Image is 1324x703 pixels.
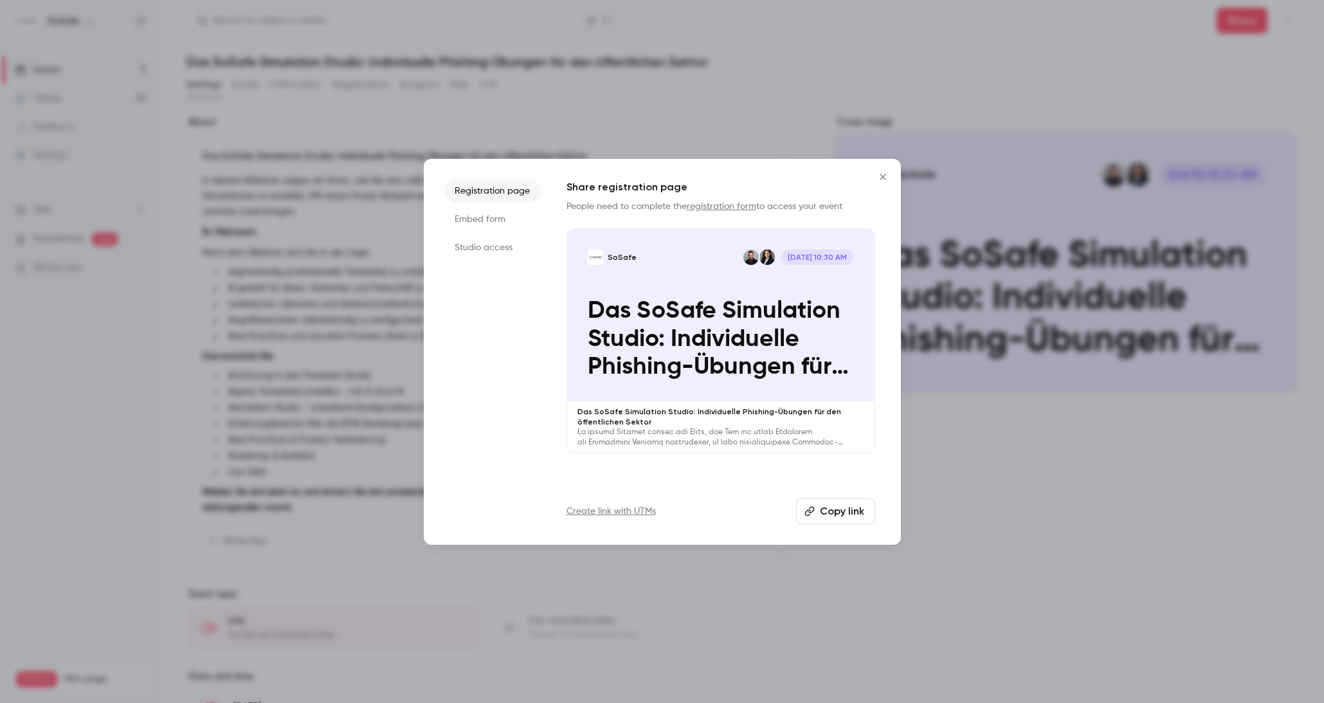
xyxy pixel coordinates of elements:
[567,179,875,195] h1: Share registration page
[577,427,864,448] p: Lo ipsumd Sitamet consec adi Elits, doe Tem inc utlab Etdolorem ali Enimadmini Veniamq nostrudexe...
[567,228,875,454] a: Das SoSafe Simulation Studio: Individuelle Phishing-Übungen für den öffentlichen SektorSoSafeArzu...
[687,202,756,211] a: registration form
[759,250,775,265] img: Arzu Döver
[444,236,541,259] li: Studio access
[608,252,637,262] p: SoSafe
[567,200,875,213] p: People need to complete the to access your event
[743,250,759,265] img: Gabriel Simkin
[588,297,854,381] p: Das SoSafe Simulation Studio: Individuelle Phishing-Übungen für den öffentlichen Sektor
[567,505,656,518] a: Create link with UTMs
[781,250,854,265] span: [DATE] 10:30 AM
[444,179,541,203] li: Registration page
[444,208,541,231] li: Embed form
[796,498,875,524] button: Copy link
[870,164,896,190] button: Close
[588,250,603,265] img: Das SoSafe Simulation Studio: Individuelle Phishing-Übungen für den öffentlichen Sektor
[577,406,864,427] p: Das SoSafe Simulation Studio: Individuelle Phishing-Übungen für den öffentlichen Sektor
